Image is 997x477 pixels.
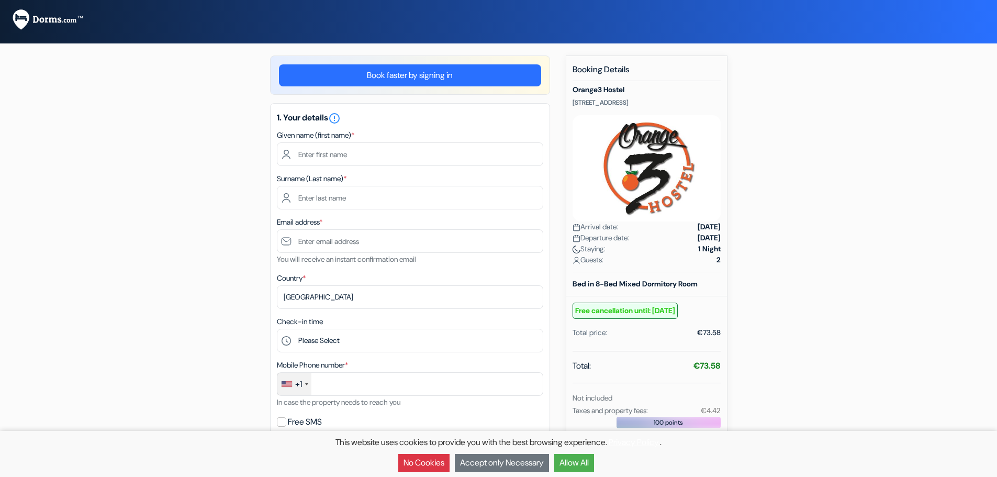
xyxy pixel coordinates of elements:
input: Enter last name [277,186,543,209]
img: user_icon.svg [573,257,580,264]
p: This website uses cookies to provide you with the best browsing experience. . [5,436,992,449]
label: Country [277,273,306,284]
button: Allow All [554,454,594,472]
strong: [DATE] [698,232,721,243]
span: Guests: [573,254,603,265]
button: No Cookies [398,454,450,472]
small: In case the property needs to reach you [277,397,400,407]
small: Free cancellation until: [DATE] [573,303,678,319]
span: Staying: [573,243,606,254]
p: [STREET_ADDRESS] [573,98,721,107]
i: error_outline [328,112,341,125]
div: +1 [295,378,302,391]
label: Check-in time [277,316,323,327]
small: €4.42 [701,406,720,415]
span: Arrival date: [573,221,618,232]
a: Privacy Policy. [609,437,660,448]
label: Surname (Last name) [277,173,346,184]
img: Dorms.com [13,9,83,30]
b: Bed in 8-Bed Mixed Dormitory Room [573,279,698,289]
input: Enter email address [277,229,543,253]
strong: 1 Night [698,243,721,254]
h5: Orange3 Hostel [573,85,721,94]
div: €73.58 [697,327,721,338]
h5: 1. Your details [277,112,543,125]
input: Enter first name [277,142,543,166]
a: Book faster by signing in [279,64,541,86]
strong: 2 [716,254,721,265]
div: Total price: [573,327,607,338]
small: Taxes and property fees: [573,406,648,415]
label: Email address [277,217,322,228]
img: calendar.svg [573,235,580,242]
label: Free SMS [288,415,322,429]
span: 100 points [654,418,683,427]
label: Mobile Phone number [277,360,348,371]
small: You will receive an instant confirmation email [277,254,416,264]
label: Given name (first name) [277,130,354,141]
div: United States: +1 [277,373,311,395]
img: moon.svg [573,246,580,253]
button: Accept only Necessary [455,454,549,472]
strong: [DATE] [698,221,721,232]
small: Not included [573,393,612,403]
a: error_outline [328,112,341,123]
img: calendar.svg [573,224,580,231]
h5: Booking Details [573,64,721,81]
span: Total: [573,360,591,372]
strong: €73.58 [693,360,721,371]
span: Departure date: [573,232,629,243]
